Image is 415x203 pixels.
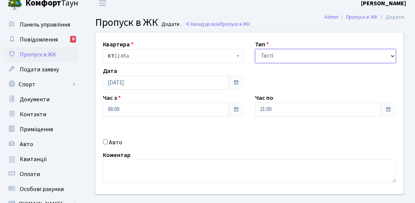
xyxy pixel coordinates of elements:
[95,15,158,30] span: Пропуск в ЖК
[346,13,378,21] a: Пропуск в ЖК
[255,93,273,102] label: Час по
[324,13,338,21] a: Admin
[255,40,269,49] label: Тип
[20,95,50,104] span: Документи
[185,21,250,28] a: Назад до всіхПропуск в ЖК
[4,182,78,197] a: Особові рахунки
[103,151,131,160] label: Коментар
[109,138,122,147] label: Авто
[20,140,33,148] span: Авто
[70,36,76,43] div: 6
[4,77,78,92] a: Спорт
[4,152,78,167] a: Квитанції
[4,32,78,47] a: Повідомлення6
[378,13,404,21] li: Додати
[20,36,58,44] span: Повідомлення
[108,52,235,60] span: <b>КТ</b>&nbsp;&nbsp;&nbsp;&nbsp;12-85а
[108,52,114,60] b: КТ
[4,107,78,122] a: Контакти
[4,17,78,32] a: Панель управління
[4,137,78,152] a: Авто
[103,93,121,102] label: Час з
[20,50,56,59] span: Пропуск в ЖК
[20,170,40,178] span: Оплати
[4,92,78,107] a: Документи
[313,9,415,25] nav: breadcrumb
[20,125,53,133] span: Приміщення
[103,40,133,49] label: Квартира
[20,155,47,163] span: Квитанції
[4,122,78,137] a: Приміщення
[4,167,78,182] a: Оплати
[20,21,70,29] span: Панель управління
[20,110,46,119] span: Контакти
[220,21,250,28] span: Пропуск в ЖК
[4,62,78,77] a: Подати заявку
[103,67,117,76] label: Дата
[20,185,64,193] span: Особові рахунки
[103,49,244,63] span: <b>КТ</b>&nbsp;&nbsp;&nbsp;&nbsp;12-85а
[160,21,182,28] small: Додати .
[20,65,59,74] span: Подати заявку
[4,47,78,62] a: Пропуск в ЖК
